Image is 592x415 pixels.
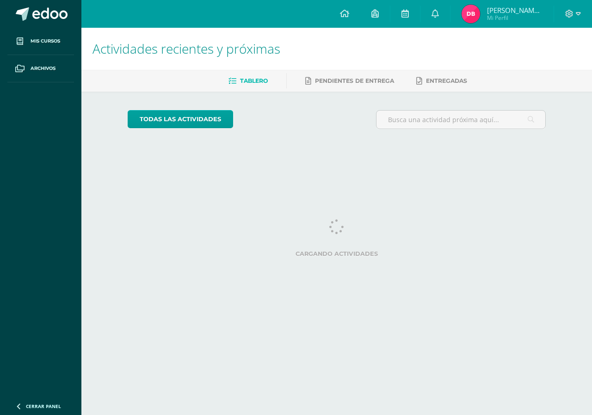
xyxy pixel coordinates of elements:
a: Tablero [228,74,268,88]
a: Mis cursos [7,28,74,55]
span: Actividades recientes y próximas [92,40,280,57]
span: Entregadas [426,77,467,84]
a: Archivos [7,55,74,82]
img: c42cdea2d7116abc64317de76b986ed7.png [462,5,480,23]
span: Cerrar panel [26,403,61,409]
span: Tablero [240,77,268,84]
span: Mi Perfil [487,14,543,22]
span: [PERSON_NAME] [PERSON_NAME] [487,6,543,15]
span: Archivos [31,65,55,72]
a: todas las Actividades [128,110,233,128]
a: Pendientes de entrega [305,74,394,88]
span: Pendientes de entrega [315,77,394,84]
input: Busca una actividad próxima aquí... [376,111,546,129]
label: Cargando actividades [128,250,546,257]
a: Entregadas [416,74,467,88]
span: Mis cursos [31,37,60,45]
